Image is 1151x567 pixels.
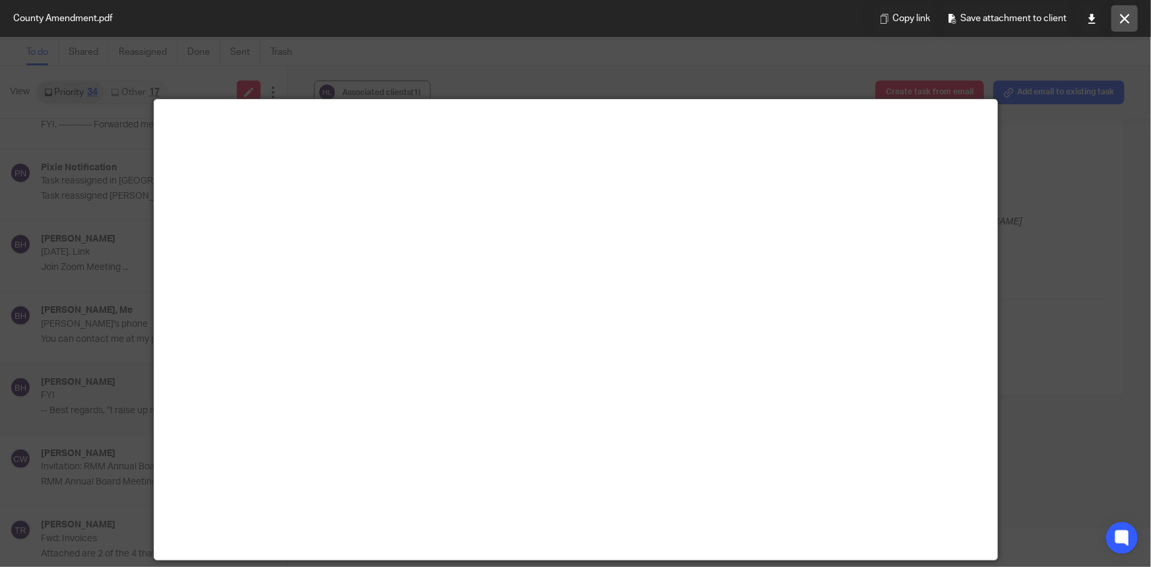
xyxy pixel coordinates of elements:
span: Copy link [892,11,930,26]
span: [PERSON_NAME] [569,146,645,156]
button: Save attachment to client [942,5,1072,32]
span: County Amendment.pdf [13,12,113,25]
button: Copy link [874,5,935,32]
span: Save attachment to client [960,11,1067,26]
